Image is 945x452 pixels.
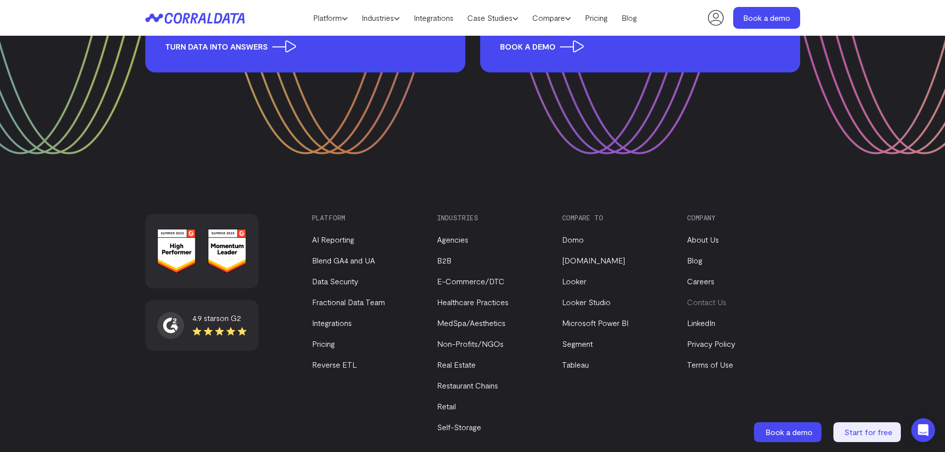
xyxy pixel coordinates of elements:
a: LinkedIn [687,318,715,327]
a: Contact Us [687,297,726,307]
a: Pricing [312,339,335,348]
a: Non-Profits/NGOs [437,339,504,348]
h3: Compare to [562,214,670,222]
a: Privacy Policy [687,339,735,348]
a: Tableau [562,360,589,369]
div: 4.9 stars [192,312,247,324]
a: E-Commerce/DTC [437,276,504,286]
a: Industries [355,10,407,25]
a: Blog [615,10,644,25]
a: Looker [562,276,586,286]
span: Turn data into answers [165,40,296,53]
a: Case Studies [460,10,525,25]
span: Book a demo [500,40,584,53]
h3: Company [687,214,795,222]
a: Self-Storage [437,422,481,432]
a: Book a demo [733,7,800,29]
a: Careers [687,276,714,286]
a: Looker Studio [562,297,611,307]
a: Agencies [437,235,468,244]
span: Book a demo [765,427,813,437]
a: Retail [437,401,456,411]
a: MedSpa/Aesthetics [437,318,505,327]
a: Start for free [833,422,903,442]
a: Platform [306,10,355,25]
a: Real Estate [437,360,476,369]
span: on G2 [220,313,241,323]
h3: Platform [312,214,420,222]
a: Blog [687,256,702,265]
h3: Industries [437,214,545,222]
a: Microsoft Power BI [562,318,629,327]
a: Data Security [312,276,358,286]
a: Pricing [578,10,615,25]
a: Book a demo [754,422,823,442]
a: AI Reporting [312,235,354,244]
span: Start for free [844,427,892,437]
a: Segment [562,339,593,348]
div: Open Intercom Messenger [911,418,935,442]
a: Domo [562,235,584,244]
a: Restaurant Chains [437,381,498,390]
a: Healthcare Practices [437,297,508,307]
a: B2B [437,256,451,265]
a: Reverse ETL [312,360,357,369]
a: Compare [525,10,578,25]
a: Terms of Use [687,360,733,369]
a: Blend GA4 and UA [312,256,375,265]
a: [DOMAIN_NAME] [562,256,625,265]
a: Integrations [407,10,460,25]
a: Integrations [312,318,352,327]
a: About Us [687,235,719,244]
a: 4.9 starson G2 [157,312,247,339]
a: Fractional Data Team [312,297,385,307]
